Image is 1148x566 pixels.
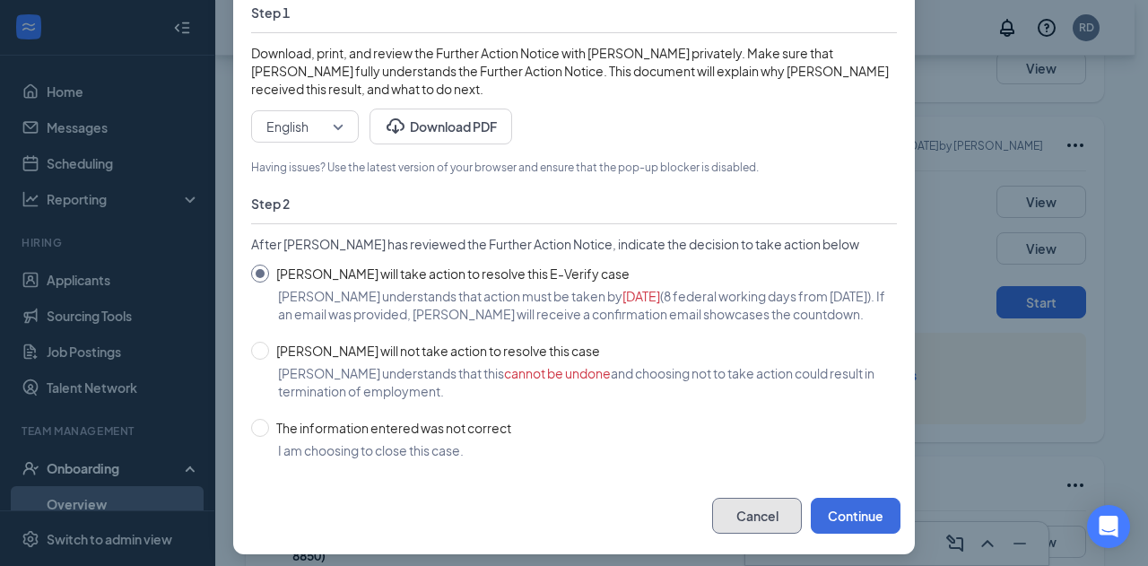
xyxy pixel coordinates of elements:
[251,195,897,213] span: Step 2
[278,365,504,381] span: [PERSON_NAME] understands that this
[622,288,660,304] span: [DATE]
[278,288,622,304] span: [PERSON_NAME] understands that action must be taken by
[504,365,611,381] span: cannot be undone
[266,113,309,140] span: English
[269,341,607,361] span: [PERSON_NAME] will not take action to resolve this case
[269,264,637,283] span: [PERSON_NAME] will take action to resolve this E-Verify case
[251,44,897,98] span: Download, print, and review the Further Action Notice with [PERSON_NAME] privately. Make sure tha...
[278,442,464,458] span: I am choosing to close this case.
[251,4,897,22] span: Step 1
[251,159,897,177] span: Having issues? Use the latest version of your browser and ensure that the pop-up blocker is disab...
[251,235,897,253] span: After [PERSON_NAME] has reviewed the Further Action Notice, indicate the decision to take action ...
[811,498,900,534] button: Continue
[712,498,802,534] button: Cancel
[1087,505,1130,548] div: Open Intercom Messenger
[385,116,406,137] svg: Download
[370,109,512,144] button: DownloadDownload PDF
[269,418,518,438] span: The information entered was not correct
